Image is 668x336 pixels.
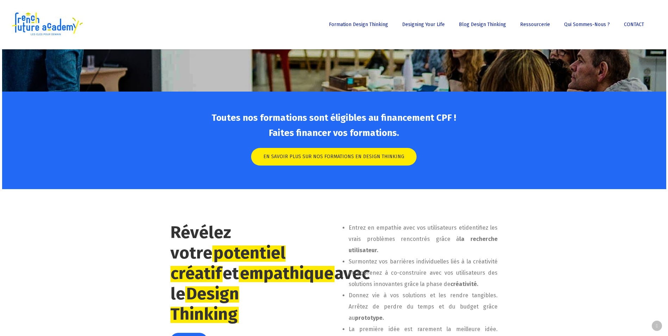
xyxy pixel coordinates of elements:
a: Formation Design Thinking [325,22,392,27]
strong: prototype. [355,315,384,321]
img: French Future Academy [10,11,84,39]
span: Qui sommes-nous ? [564,21,610,27]
strong: Toutes nos formations sont éligibles au financement CPF ! [212,112,456,123]
span: Blog Design Thinking [459,21,506,27]
a: Designing Your Life [399,22,448,27]
em: empathique [239,263,335,284]
span: Formation Design Thinking [329,21,388,27]
span: identifiez les vrais problèmes rencontrés grâce à [349,224,498,254]
span: Entrez en empathie avec vos utilisateurs et [349,224,464,231]
span: Ressourcerie [520,21,550,27]
span: Donnez vie à vos solutions et les rendre tangibles. Arrêtez de perdre du temps et du budget grâce au [349,292,498,321]
span: CONTACT [624,21,644,27]
span: EN SAVOIR PLUS SUR NOS FORMATIONS EN DESIGN THINKING [263,153,404,160]
strong: Faites financer vos formations. [269,127,399,138]
em: potentiel créatif [170,243,286,284]
strong: créativité. [450,281,478,287]
em: Design Thinking [170,284,239,324]
a: CONTACT [620,22,648,27]
a: EN SAVOIR PLUS SUR NOS FORMATIONS EN DESIGN THINKING [251,148,417,166]
span: Designing Your Life [402,21,445,27]
span: Surmontez vos barrières individuelles liés à la créativité et apprenez à co-construire avec vos u... [349,258,498,287]
a: Blog Design Thinking [455,22,510,27]
strong: Révélez votre et avec le [170,222,370,324]
a: Qui sommes-nous ? [561,22,613,27]
a: Ressourcerie [517,22,554,27]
